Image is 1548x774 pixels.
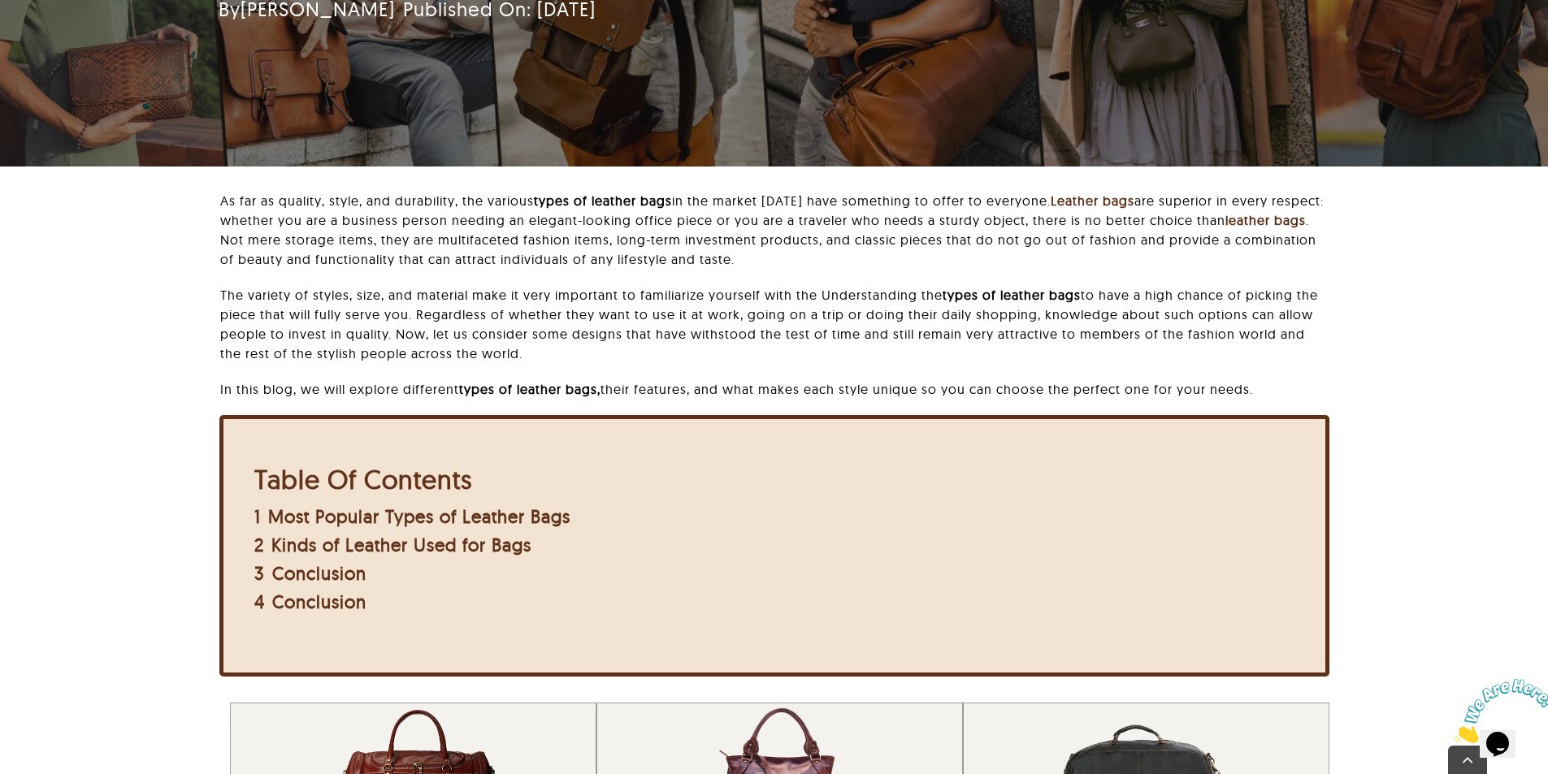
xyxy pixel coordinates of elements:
[534,192,672,209] strong: types of leather bags
[459,381,601,397] strong: types of leather bags,
[254,562,265,585] span: 3
[271,534,531,556] span: Kinds of Leather Used for Bags
[220,191,1329,269] p: As far as quality, style, and durability, the various in the market [DATE] have something to offe...
[254,505,261,528] span: 1
[1051,192,1134,209] a: Leather bags
[254,534,531,556] a: 2 Kinds of Leather Used for Bags
[254,505,570,528] a: 1 Most Popular Types of Leather Bags
[254,562,366,585] a: 3 Conclusion
[254,590,265,613] span: 4
[268,505,570,528] span: Most Popular Types of Leather Bags
[254,463,472,495] b: Table Of Contents
[254,534,264,556] span: 2
[1447,672,1548,750] iframe: chat widget
[272,590,366,613] span: Conclusion
[220,285,1329,363] p: The variety of styles, size, and material make it very important to familiarize yourself with the...
[7,6,107,71] img: Chat attention grabber
[272,562,366,585] span: Conclusion
[943,287,1081,303] strong: types of leather bags
[1225,212,1306,228] a: leather bags
[254,590,366,613] a: 4 Conclusion
[220,379,1329,399] p: In this blog, we will explore different their features, and what makes each style unique so you c...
